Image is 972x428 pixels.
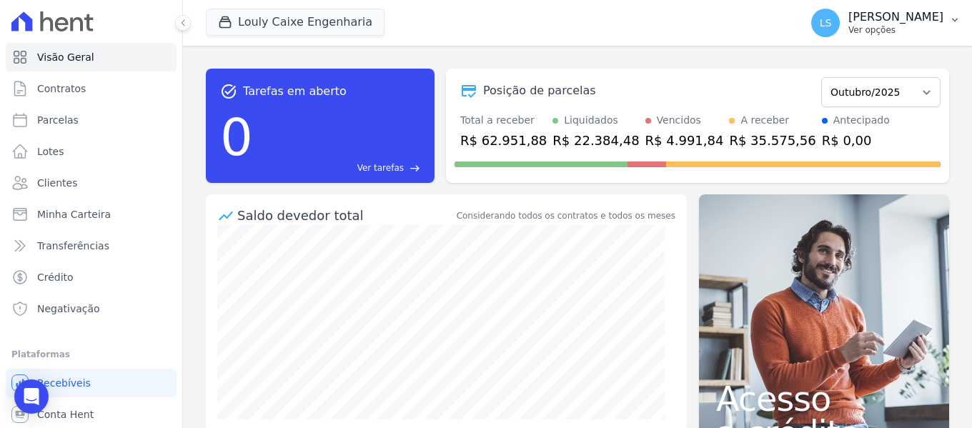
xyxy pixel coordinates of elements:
[37,113,79,127] span: Parcelas
[14,379,49,414] div: Open Intercom Messenger
[6,263,177,292] a: Crédito
[6,43,177,71] a: Visão Geral
[460,113,547,128] div: Total a receber
[657,113,701,128] div: Vencidos
[740,113,789,128] div: A receber
[460,131,547,150] div: R$ 62.951,88
[259,161,420,174] a: Ver tarefas east
[37,81,86,96] span: Contratos
[6,74,177,103] a: Contratos
[11,346,171,363] div: Plataformas
[237,206,454,225] div: Saldo devedor total
[37,270,74,284] span: Crédito
[220,100,253,174] div: 0
[37,302,100,316] span: Negativação
[37,407,94,422] span: Conta Hent
[37,376,91,390] span: Recebíveis
[6,369,177,397] a: Recebíveis
[833,113,890,128] div: Antecipado
[357,161,404,174] span: Ver tarefas
[645,131,724,150] div: R$ 4.991,84
[243,83,347,100] span: Tarefas em aberto
[729,131,815,150] div: R$ 35.575,56
[6,200,177,229] a: Minha Carteira
[820,18,832,28] span: LS
[6,106,177,134] a: Parcelas
[37,50,94,64] span: Visão Geral
[37,207,111,222] span: Minha Carteira
[220,83,237,100] span: task_alt
[822,131,890,150] div: R$ 0,00
[206,9,385,36] button: Louly Caixe Engenharia
[6,294,177,323] a: Negativação
[37,239,109,253] span: Transferências
[37,144,64,159] span: Lotes
[457,209,675,222] div: Considerando todos os contratos e todos os meses
[483,82,596,99] div: Posição de parcelas
[800,3,972,43] button: LS [PERSON_NAME] Ver opções
[37,176,77,190] span: Clientes
[716,382,932,416] span: Acesso
[6,137,177,166] a: Lotes
[552,131,639,150] div: R$ 22.384,48
[564,113,618,128] div: Liquidados
[6,232,177,260] a: Transferências
[848,24,943,36] p: Ver opções
[848,10,943,24] p: [PERSON_NAME]
[410,163,420,174] span: east
[6,169,177,197] a: Clientes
